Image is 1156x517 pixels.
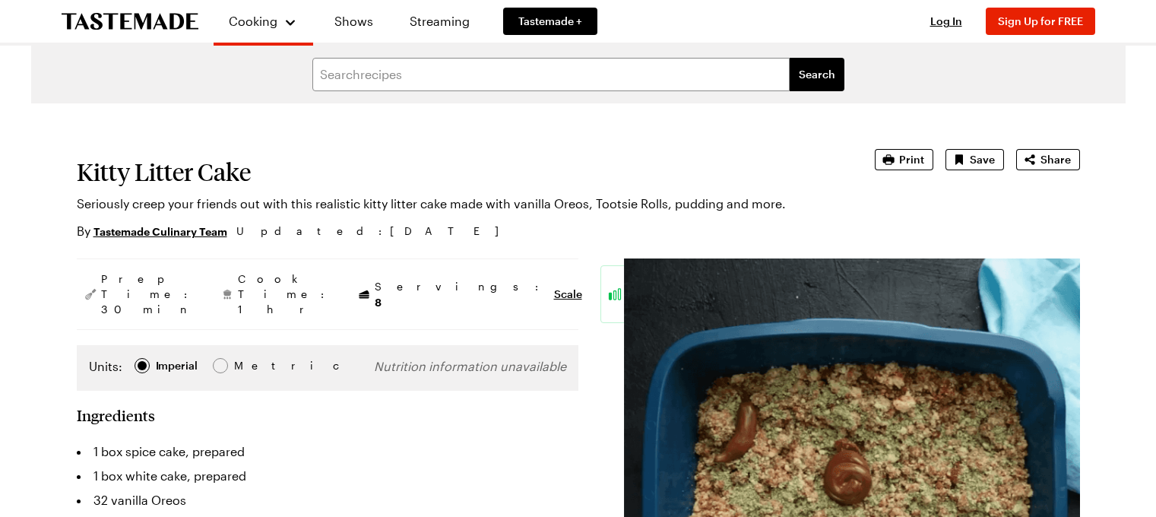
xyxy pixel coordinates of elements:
span: Save [970,152,995,167]
h1: Kitty Litter Cake [77,158,832,186]
span: Log In [930,14,962,27]
li: 32 vanilla Oreos [77,488,578,512]
span: Nutrition information unavailable [374,359,566,373]
a: Tastemade + [503,8,597,35]
span: Tastemade + [518,14,582,29]
li: 1 box spice cake, prepared [77,439,578,464]
a: To Tastemade Home Page [62,13,198,30]
p: By [77,222,227,240]
p: Seriously creep your friends out with this realistic kitty litter cake made with vanilla Oreos, T... [77,195,832,213]
span: Prep Time: 30 min [101,271,195,317]
span: Cook Time: 1 hr [238,271,332,317]
span: Share [1040,152,1071,167]
li: 1 box white cake, prepared [77,464,578,488]
div: Metric [234,357,266,374]
span: Search [799,67,835,82]
label: Units: [89,357,122,376]
button: Save recipe [945,149,1004,170]
span: Cooking [229,14,277,28]
span: Servings: [375,279,546,310]
span: Imperial [156,357,199,374]
span: Sign Up for FREE [998,14,1083,27]
div: Imperial Metric [89,357,266,379]
span: Print [899,152,924,167]
span: Updated : [DATE] [236,223,514,239]
button: Sign Up for FREE [986,8,1095,35]
span: Metric [234,357,268,374]
button: Scale [554,287,582,302]
button: Cooking [229,6,298,36]
a: Tastemade Culinary Team [93,223,227,239]
button: Log In [916,14,977,29]
button: Print [875,149,933,170]
h2: Ingredients [77,406,155,424]
span: 8 [375,294,382,309]
div: Imperial [156,357,198,374]
button: filters [790,58,844,91]
button: Share [1016,149,1080,170]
